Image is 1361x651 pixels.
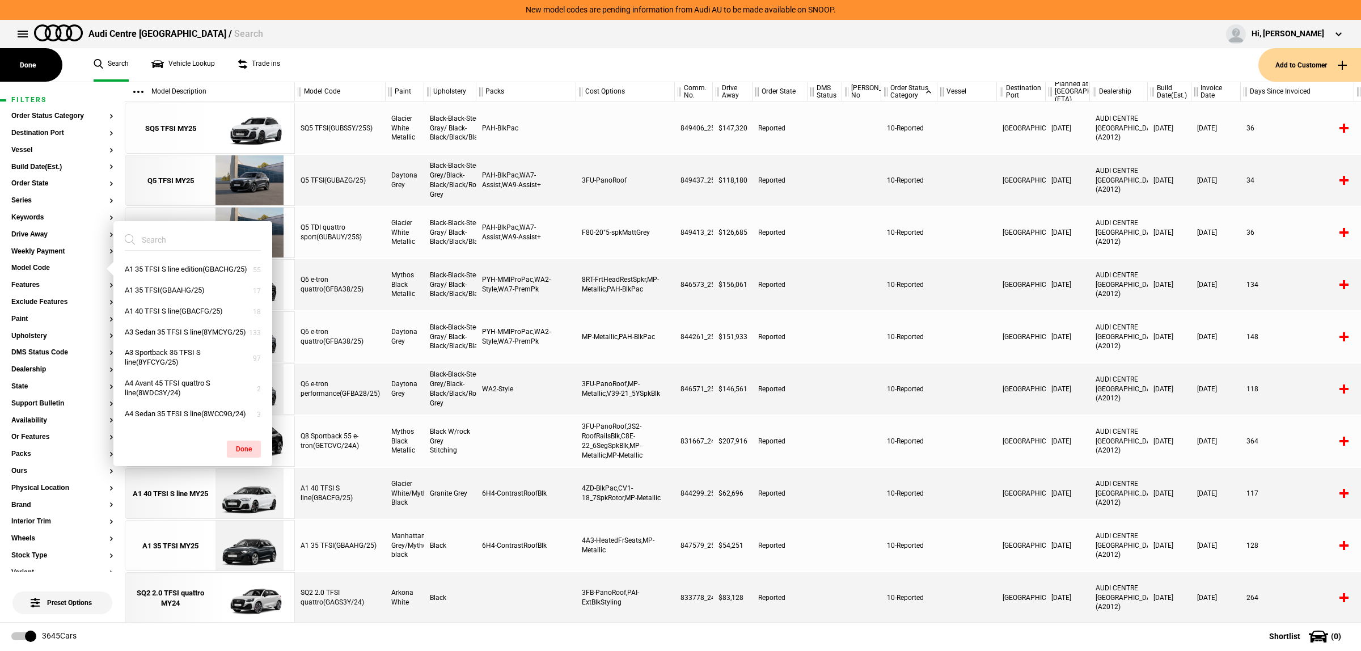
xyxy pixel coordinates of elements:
div: Q6 e-tron quattro(GFBA38/25) [295,259,386,310]
div: [DATE] [1191,520,1241,571]
div: Manhattan Grey/Mythos black [386,520,424,571]
div: [DATE] [1191,207,1241,258]
section: Dealership [11,366,113,383]
div: Q6 e-tron performance(GFBA28/25) [295,363,386,415]
div: [DATE] [1148,155,1191,206]
div: [DATE] [1148,520,1191,571]
div: 10-Reported [881,572,937,623]
button: Physical Location [11,484,113,492]
div: PAH-BlkPac [476,103,576,154]
div: [DATE] [1191,363,1241,415]
div: Vessel [937,82,996,102]
div: A1 40 TFSI S line MY25 [133,489,208,499]
div: 847579_25 [675,520,713,571]
div: 10-Reported [881,155,937,206]
div: SQ5 TFSI(GUBS5Y/25S) [295,103,386,154]
div: [DATE] [1046,155,1090,206]
div: [GEOGRAPHIC_DATA] [997,468,1046,519]
div: 3645 Cars [42,631,77,642]
div: 3FU-PanoRoof [576,155,675,206]
div: $156,061 [713,259,753,310]
section: Order State [11,180,113,197]
img: audi.png [34,24,83,41]
section: State [11,383,113,400]
div: [DATE] [1046,572,1090,623]
button: Weekly Payment [11,248,113,256]
div: Reported [753,363,808,415]
button: Ours [11,467,113,475]
button: Model Code [11,264,113,272]
div: 3FB-PanoRoof,PAI-ExtBlkStyling [576,572,675,623]
button: A4 Sedan 45 TFSI quattro S line(8WCC3Y/24) [113,425,272,455]
div: Black W/rock Grey Stitching [424,416,476,467]
div: Q5 TFSI MY25 [147,176,194,186]
button: Upholstery [11,332,113,340]
div: [DATE] [1046,416,1090,467]
div: 10-Reported [881,468,937,519]
div: 6H4-ContrastRoofBlk [476,520,576,571]
input: Search [125,230,247,250]
button: Order State [11,180,113,188]
div: [GEOGRAPHIC_DATA] [997,572,1046,623]
div: [DATE] [1191,311,1241,362]
div: PAH-BlkPac,WA7-Assist,WA9-Assist+ [476,207,576,258]
button: A1 35 TFSI S line edition(GBACHG/25) [113,259,272,280]
img: Audi_GUBAZG_25_FW_6Y6Y_3FU_WA9_PAH_WA7_6FJ_PYH_F80_H65_(Nadin:_3FU_6FJ_C56_F80_H65_PAH_PYH_S9S_WA... [210,155,289,206]
div: Glacier White Metallic [386,103,424,154]
div: [GEOGRAPHIC_DATA] [997,259,1046,310]
div: Comm. No. [675,82,712,102]
div: 849437_25 [675,155,713,206]
button: Order Status Category [11,112,113,120]
button: Dealership [11,366,113,374]
div: AUDI CENTRE [GEOGRAPHIC_DATA] (A2012) [1090,520,1148,571]
div: 134 [1241,259,1354,310]
button: Vessel [11,146,113,154]
div: Q6 e-tron quattro(GFBA38/25) [295,311,386,362]
section: Features [11,281,113,298]
div: [DATE] [1046,259,1090,310]
button: A4 Avant 45 TFSI quattro S line(8WDC3Y/24) [113,373,272,404]
button: Exclude Features [11,298,113,306]
section: Series [11,197,113,214]
a: SQ5 TFSI MY25 [131,103,210,154]
div: [DATE] [1191,259,1241,310]
div: Q5 TFSI(GUBAZG/25) [295,155,386,206]
div: Reported [753,311,808,362]
div: Black [424,572,476,623]
button: Add to Customer [1258,48,1361,82]
div: 36 [1241,207,1354,258]
div: 846573_25 [675,259,713,310]
div: Black-Black-Steel Gray/ Black-Black/Black/Black [424,103,476,154]
div: [DATE] [1046,311,1090,362]
button: Series [11,197,113,205]
div: [DATE] [1148,207,1191,258]
div: MP-Metallic,PAH-BlkPac [576,311,675,362]
div: 10-Reported [881,259,937,310]
button: Brand [11,501,113,509]
div: 10-Reported [881,416,937,467]
div: Mythos Black Metallic [386,259,424,310]
div: A1 35 TFSI MY25 [142,541,198,551]
div: Arkona White [386,572,424,623]
img: Audi_GUBS5Y_25S_GX_2Y2Y_PAH_WA2_6FJ_53A_PYH_PWO_(Nadin:_53A_6FJ_C56_PAH_PWO_PYH_S9S_WA2)_ext.png [210,103,289,154]
img: Audi_GAGS3Y_24_EI_Z9Z9_PAI_3FB_(Nadin:_3FB_C42_PAI)_ext.png [210,573,289,624]
div: PYH-MMIProPac,WA2-Style,WA7-PremPk [476,311,576,362]
div: [GEOGRAPHIC_DATA] [997,103,1046,154]
a: Q5 TFSI MY25 [131,155,210,206]
div: Black-Black-Steel Grey/Black-Black/Black/Rock Grey [424,363,476,415]
section: Stock Type [11,552,113,569]
div: Dealership [1090,82,1147,102]
div: WA2-Style [476,363,576,415]
button: Availability [11,417,113,425]
div: 849413_25 [675,207,713,258]
div: 844261_25 [675,311,713,362]
div: Glacier White Metallic [386,207,424,258]
button: Packs [11,450,113,458]
div: AUDI CENTRE [GEOGRAPHIC_DATA] (A2012) [1090,572,1148,623]
div: Hi, [PERSON_NAME] [1252,28,1324,40]
div: PAH-BlkPac,WA7-Assist,WA9-Assist+ [476,155,576,206]
div: Black-Black-Steel Gray/ Black-Black/Black/Black [424,207,476,258]
a: A1 35 TFSI MY25 [131,521,210,572]
div: AUDI CENTRE [GEOGRAPHIC_DATA] (A2012) [1090,416,1148,467]
div: Reported [753,468,808,519]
